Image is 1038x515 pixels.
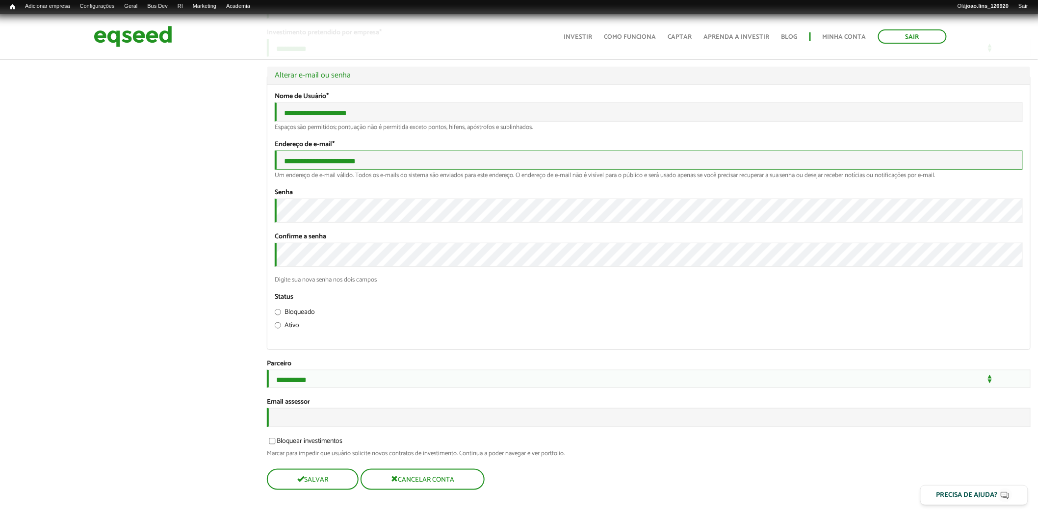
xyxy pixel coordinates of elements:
label: Bloquear investimentos [267,438,342,448]
a: Olájoao.lins_126920 [953,2,1013,10]
input: Ativo [275,322,281,329]
a: Início [5,2,20,12]
a: Sair [878,29,947,44]
input: Bloquear investimentos [263,438,281,444]
label: Senha [275,189,293,196]
label: Endereço de e-mail [275,141,335,148]
label: Bloqueado [275,309,315,319]
a: Blog [781,34,798,40]
span: Este campo é obrigatório. [332,139,335,150]
label: Status [275,294,293,301]
a: Minha conta [823,34,866,40]
span: Início [10,3,15,10]
a: Marketing [188,2,221,10]
button: Salvar [267,469,359,490]
a: Bus Dev [142,2,173,10]
a: RI [173,2,188,10]
strong: joao.lins_126920 [966,3,1009,9]
label: Ativo [275,322,299,332]
a: Captar [668,34,692,40]
a: Academia [221,2,255,10]
a: Aprenda a investir [704,34,770,40]
a: Sair [1013,2,1033,10]
input: Bloqueado [275,309,281,315]
a: Como funciona [604,34,656,40]
a: Adicionar empresa [20,2,75,10]
label: Parceiro [267,360,291,367]
span: Este campo é obrigatório. [326,91,329,102]
div: Marcar para impedir que usuário solicite novos contratos de investimento. Continua a poder navega... [267,450,1031,457]
a: Configurações [75,2,120,10]
div: Um endereço de e-mail válido. Todos os e-mails do sistema são enviados para este endereço. O ende... [275,172,1023,179]
label: Nome de Usuário [275,93,329,100]
label: Confirme a senha [275,233,326,240]
label: Email assessor [267,399,310,406]
img: EqSeed [94,24,172,50]
a: Geral [119,2,142,10]
a: Investir [564,34,593,40]
button: Cancelar conta [361,469,485,490]
a: Alterar e-mail ou senha [275,72,1023,79]
div: Digite sua nova senha nos dois campos [275,277,1023,283]
div: Espaços são permitidos; pontuação não é permitida exceto pontos, hifens, apóstrofos e sublinhados. [275,124,1023,130]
